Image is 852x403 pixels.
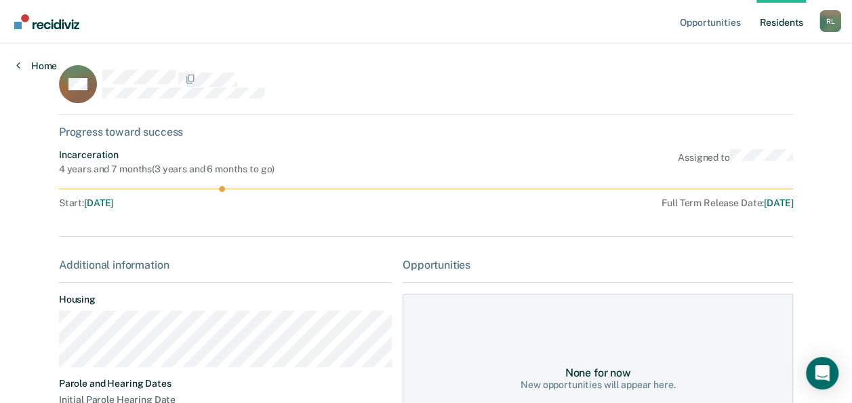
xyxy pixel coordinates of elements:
[84,197,113,208] span: [DATE]
[59,294,392,305] dt: Housing
[59,126,793,138] div: Progress toward success
[764,197,793,208] span: [DATE]
[59,378,392,389] dt: Parole and Hearing Dates
[403,258,793,271] div: Opportunities
[59,164,275,175] div: 4 years and 7 months ( 3 years and 6 months to go )
[16,60,57,72] a: Home
[819,10,841,32] div: R L
[390,197,793,209] div: Full Term Release Date :
[59,197,385,209] div: Start :
[14,14,79,29] img: Recidiviz
[59,149,275,161] div: Incarceration
[806,357,838,389] div: Open Intercom Messenger
[819,10,841,32] button: Profile dropdown button
[521,379,675,391] div: New opportunities will appear here.
[565,366,631,379] div: None for now
[59,258,392,271] div: Additional information
[678,149,793,175] div: Assigned to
